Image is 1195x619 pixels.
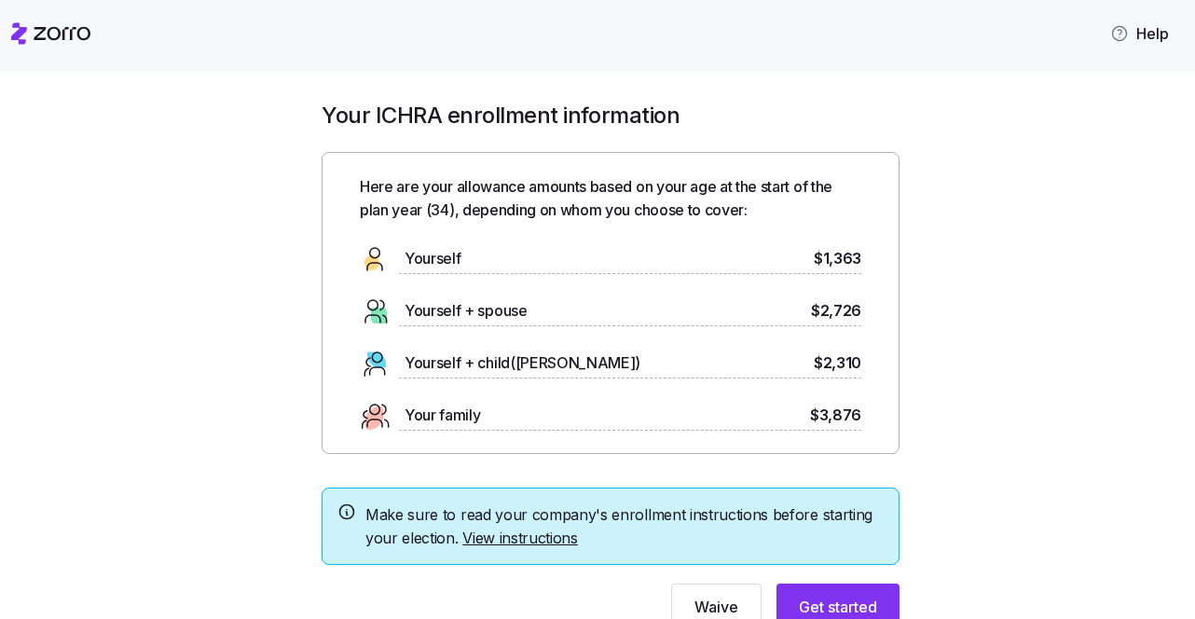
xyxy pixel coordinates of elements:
button: Help [1095,15,1184,52]
span: Here are your allowance amounts based on your age at the start of the plan year ( 34 ), depending... [360,175,861,222]
span: $2,726 [811,299,861,323]
span: Your family [405,404,480,427]
span: Yourself + spouse [405,299,528,323]
span: $3,876 [810,404,861,427]
span: Yourself + child([PERSON_NAME]) [405,351,640,375]
span: Waive [694,596,738,618]
span: $2,310 [814,351,861,375]
span: $1,363 [814,247,861,270]
h1: Your ICHRA enrollment information [322,101,900,130]
span: Help [1110,22,1169,45]
a: View instructions [462,529,578,547]
span: Get started [799,596,877,618]
span: Yourself [405,247,460,270]
span: Make sure to read your company's enrollment instructions before starting your election. [365,503,884,550]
